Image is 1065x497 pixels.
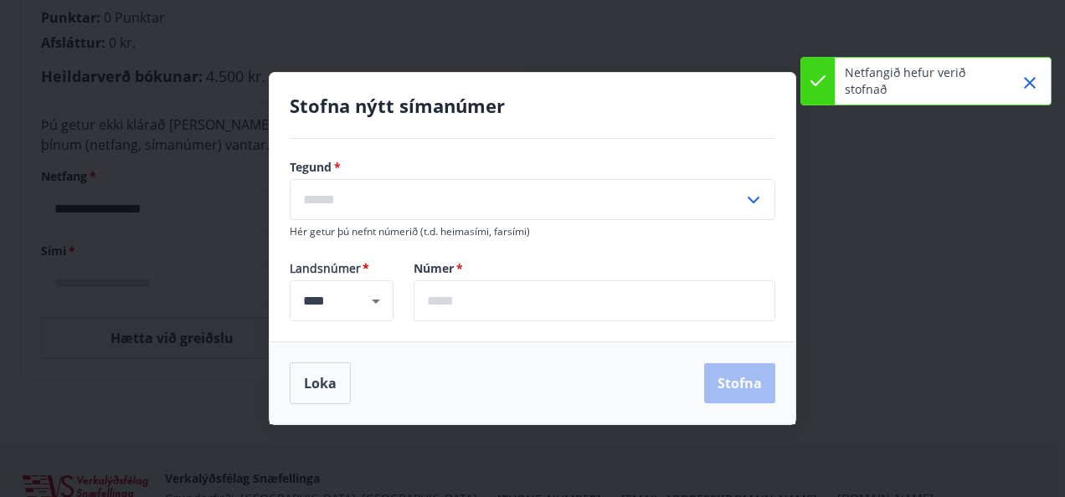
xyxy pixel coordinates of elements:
[845,64,992,98] p: Netfangið hefur verið stofnað
[290,362,351,404] button: Loka
[290,224,530,238] span: Hér getur þú nefnt númerið (t.d. heimasími, farsími)
[414,260,775,277] label: Númer
[290,260,394,277] span: Landsnúmer
[364,289,388,313] button: Open
[414,280,775,321] div: Númer
[290,159,775,176] label: Tegund
[290,93,775,118] h4: Stofna nýtt símanúmer
[1016,69,1044,97] button: Close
